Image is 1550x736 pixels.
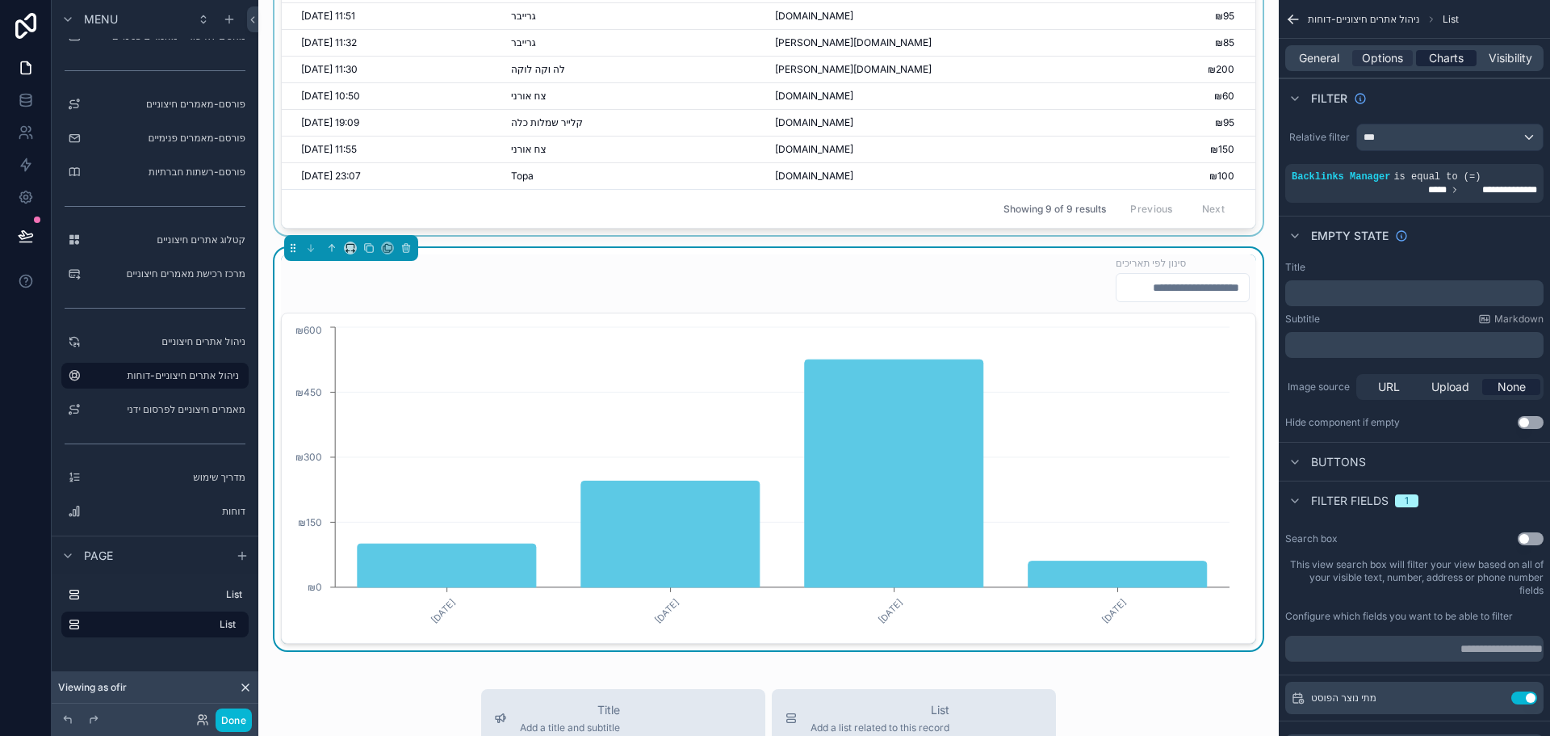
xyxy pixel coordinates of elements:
span: מתי נוצר הפוסט [1311,692,1376,704]
span: Viewing as ofir [58,681,127,694]
a: פורסם-מאמרים פנימיים [61,125,249,151]
span: Visibility [1489,50,1532,66]
span: Showing 9 of 9 results [1003,203,1106,216]
div: scrollable content [1285,332,1544,358]
div: scrollable content [52,574,258,654]
label: Configure which fields you want to be able to filter [1285,610,1513,623]
div: scrollable content [1285,280,1544,306]
label: פורסם-מאמרים פנימיים [87,132,245,145]
span: Title [520,702,620,718]
a: Markdown [1478,313,1544,326]
label: Image source [1285,381,1350,393]
label: קטלוג אתרים חיצוניים [87,233,245,246]
span: Backlinks Manager [1292,171,1390,183]
span: Add a list related to this record [811,721,949,734]
span: Filter [1311,90,1347,107]
tspan: ₪0 [308,581,322,593]
span: None [1498,379,1526,395]
label: מדריך שימוש [87,471,245,484]
text: [DATE] [429,596,458,625]
span: URL [1378,379,1400,395]
tspan: ₪450 [295,386,322,398]
span: List [811,702,949,718]
label: Subtitle [1285,313,1320,326]
div: 1 [1405,494,1409,507]
label: This view search box will filter your view based on all of your visible text, number, address or ... [1285,558,1544,597]
span: Charts [1429,50,1464,66]
span: Markdown [1494,313,1544,326]
label: פורסם-רשתות חברתיות [87,166,245,179]
label: ניהול אתרים חיצוניים-דוחות [87,369,239,382]
span: List [1443,13,1459,26]
div: chart [291,323,1246,633]
span: Menu [84,11,118,27]
span: General [1299,50,1339,66]
a: מרכז רכישת מאמרים חיצוניים [61,261,249,287]
a: ניהול אתרים חיצוניים [61,329,249,355]
text: [DATE] [1100,596,1129,625]
a: מאמרים חיצוניים לפרסום ידני [61,397,249,423]
label: פורסם-מאמרים חיצוניים [87,98,245,111]
button: Done [216,709,252,732]
tspan: ₪600 [295,324,322,336]
text: [DATE] [876,596,905,625]
label: Title [1285,261,1305,274]
span: Filter fields [1311,493,1389,509]
a: פורסם-מאמרים חיצוניים [61,91,249,117]
span: Buttons [1311,454,1366,470]
label: ניהול אתרים חיצוניים [87,335,245,348]
a: פורסם-רשתות חברתיות [61,159,249,185]
label: Search box [1285,532,1338,545]
a: אנליטיקה [61,532,249,558]
span: Empty state [1311,228,1389,244]
a: קטלוג אתרים חיצוניים [61,227,249,253]
span: Upload [1431,379,1469,395]
tspan: ₪300 [295,451,322,463]
span: Options [1362,50,1403,66]
label: מרכז רכישת מאמרים חיצוניים [87,267,245,280]
label: Relative filter [1285,131,1350,144]
label: List [94,618,236,631]
span: Add a title and subtitle [520,721,620,734]
a: מדריך שימוש [61,465,249,490]
label: List [94,588,242,601]
label: דוחות [87,505,245,518]
label: סינון לפי תאריכים [1116,255,1186,270]
a: ניהול אתרים חיצוניים-דוחות [61,363,249,389]
span: Page [84,548,113,564]
span: is equal to (=) [1393,171,1481,183]
text: [DATE] [652,596,681,625]
label: מאמרים חיצוניים לפרסום ידני [87,403,245,416]
div: Hide component if empty [1285,416,1400,429]
tspan: ₪150 [298,516,322,528]
span: ניהול אתרים חיצוניים-דוחות [1308,13,1420,26]
a: דוחות [61,498,249,524]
